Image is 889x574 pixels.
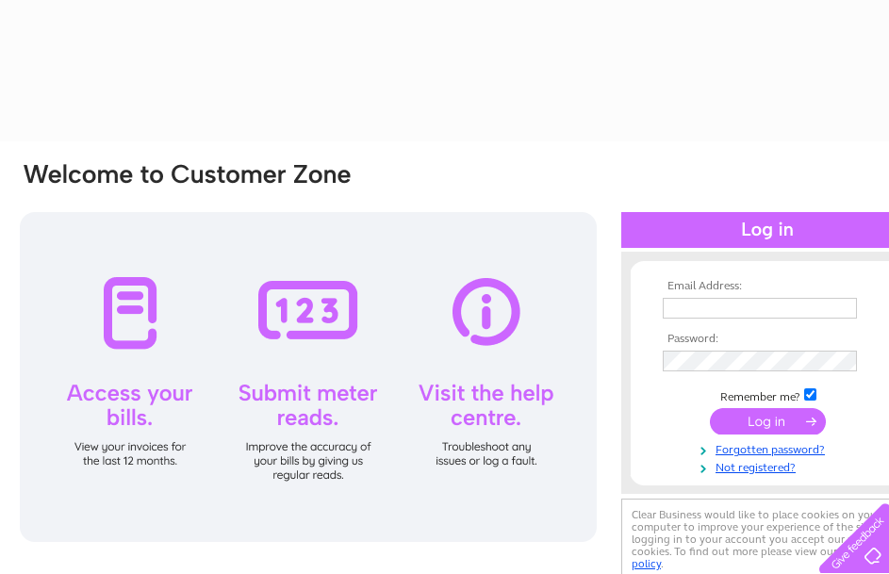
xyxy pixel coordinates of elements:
[663,457,877,475] a: Not registered?
[632,545,875,570] a: cookies policy
[658,333,877,346] th: Password:
[663,439,877,457] a: Forgotten password?
[658,385,877,404] td: Remember me?
[710,408,826,435] input: Submit
[658,280,877,293] th: Email Address:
